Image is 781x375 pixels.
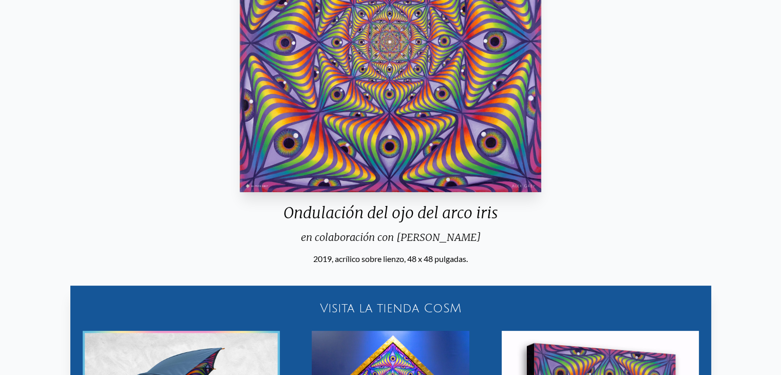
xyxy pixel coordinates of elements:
[283,203,498,222] font: Ondulación del ojo del arco iris
[320,302,462,315] font: Visita la tienda CoSM
[77,292,705,325] a: Visita la tienda CoSM
[300,231,480,243] font: en colaboración con [PERSON_NAME]
[313,254,468,264] font: 2019, acrílico sobre lienzo, 48 x 48 pulgadas.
